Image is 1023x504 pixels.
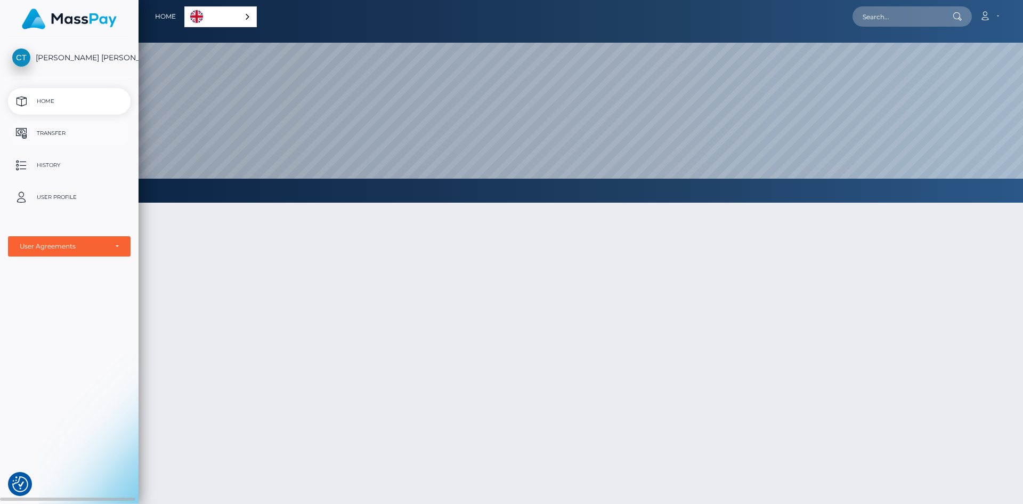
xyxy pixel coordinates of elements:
aside: Language selected: English [184,6,257,27]
div: Language [184,6,257,27]
p: Transfer [12,125,126,141]
a: English [185,7,256,27]
a: Transfer [8,120,131,147]
p: History [12,157,126,173]
span: [PERSON_NAME] [PERSON_NAME] [8,53,131,62]
a: User Profile [8,184,131,211]
p: Home [12,93,126,109]
div: User Agreements [20,242,107,251]
button: User Agreements [8,236,131,257]
a: Home [155,5,176,28]
p: User Profile [12,189,126,205]
input: Search... [852,6,953,27]
button: Consent Preferences [12,476,28,492]
img: Revisit consent button [12,476,28,492]
img: MassPay [22,9,117,29]
a: History [8,152,131,179]
a: Home [8,88,131,115]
